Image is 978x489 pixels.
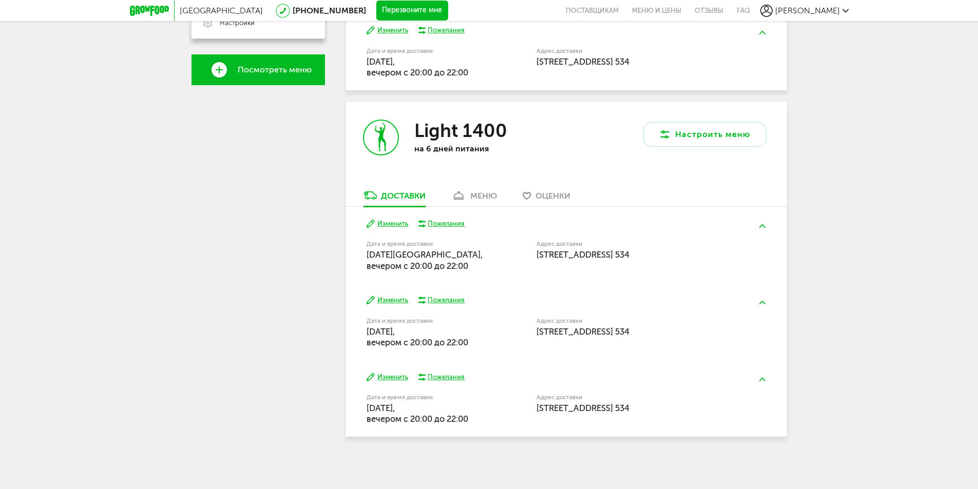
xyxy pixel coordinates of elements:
[367,219,408,229] button: Изменить
[536,241,728,247] label: Адрес доставки
[536,318,728,324] label: Адрес доставки
[446,190,502,206] a: меню
[759,224,765,228] img: arrow-up-green.5eb5f82.svg
[367,403,468,424] span: [DATE], вечером c 20:00 до 22:00
[418,296,465,305] button: Пожелания
[536,249,629,260] span: [STREET_ADDRESS] 534
[367,326,468,347] span: [DATE], вечером c 20:00 до 22:00
[643,122,766,147] button: Настроить меню
[414,144,548,153] p: на 6 дней питания
[191,54,325,85] a: Посмотреть меню
[470,191,497,201] div: меню
[381,191,426,201] div: Доставки
[759,378,765,381] img: arrow-up-green.5eb5f82.svg
[367,296,408,305] button: Изменить
[367,48,484,54] label: Дата и время доставки
[293,6,366,15] a: [PHONE_NUMBER]
[759,31,765,34] img: arrow-up-green.5eb5f82.svg
[536,395,728,400] label: Адрес доставки
[536,403,629,413] span: [STREET_ADDRESS] 534
[536,326,629,337] span: [STREET_ADDRESS] 534
[418,219,465,228] button: Пожелания
[414,120,507,142] h3: Light 1400
[191,8,325,38] a: Настройки
[367,241,484,247] label: Дата и время доставки
[759,301,765,304] img: arrow-up-green.5eb5f82.svg
[358,190,431,206] a: Доставки
[536,56,629,67] span: [STREET_ADDRESS] 534
[428,219,465,228] div: Пожелания
[367,26,408,35] button: Изменить
[428,26,465,35] div: Пожелания
[367,395,484,400] label: Дата и время доставки
[775,6,840,15] span: [PERSON_NAME]
[367,249,483,270] span: [DATE][GEOGRAPHIC_DATA], вечером c 20:00 до 22:00
[428,296,465,305] div: Пожелания
[535,191,570,201] span: Оценки
[220,18,255,28] span: Настройки
[367,56,468,77] span: [DATE], вечером c 20:00 до 22:00
[376,1,448,21] button: Перезвоните мне
[418,373,465,382] button: Пожелания
[367,373,408,382] button: Изменить
[517,190,576,206] a: Оценки
[180,6,263,15] span: [GEOGRAPHIC_DATA]
[238,65,312,74] span: Посмотреть меню
[536,48,728,54] label: Адрес доставки
[418,26,465,35] button: Пожелания
[428,373,465,382] div: Пожелания
[367,318,484,324] label: Дата и время доставки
